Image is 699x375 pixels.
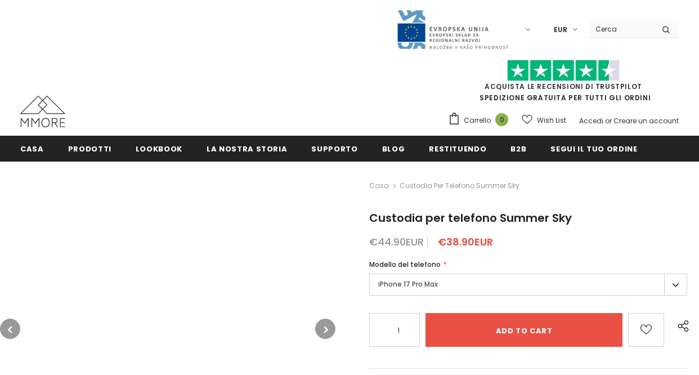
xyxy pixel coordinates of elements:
a: Casa [369,179,389,193]
a: Lookbook [136,136,182,161]
span: €44.90EUR [369,235,424,249]
a: Restituendo [429,136,486,161]
span: La nostra storia [207,144,287,154]
span: Wish List [537,115,566,126]
a: Javni Razpis [396,24,509,34]
a: Wish List [522,110,566,130]
a: Blog [382,136,405,161]
a: Acquista le recensioni di TrustPilot [485,82,642,91]
a: La nostra storia [207,136,287,161]
a: Accedi [579,116,603,126]
span: Custodia per telefono Summer Sky [369,210,572,226]
span: Blog [382,144,405,154]
span: Carrello [464,115,491,126]
a: Segui il tuo ordine [550,136,637,161]
input: Add to cart [425,313,622,347]
span: 0 [495,113,508,126]
a: Casa [20,136,44,161]
span: supporto [311,144,357,154]
span: SPEDIZIONE GRATUITA PER TUTTI GLI ORDINI [448,65,679,102]
span: €38.90EUR [438,235,493,249]
a: supporto [311,136,357,161]
span: EUR [554,24,567,35]
a: B2B [510,136,526,161]
a: Prodotti [68,136,111,161]
input: Search Site [589,21,653,37]
span: Prodotti [68,144,111,154]
span: Casa [20,144,44,154]
a: Carrello 0 [448,112,514,129]
label: iPhone 17 Pro Max [369,274,687,296]
img: Casi MMORE [20,96,65,127]
span: Lookbook [136,144,182,154]
span: Restituendo [429,144,486,154]
img: Fidati di Pilot Stars [507,60,620,82]
span: or [605,116,612,126]
span: Modello del telefono [369,260,441,269]
a: Creare un account [613,116,679,126]
img: Javni Razpis [396,9,509,50]
span: Segui il tuo ordine [550,144,637,154]
span: B2B [510,144,526,154]
span: Custodia per telefono Summer Sky [400,179,519,193]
